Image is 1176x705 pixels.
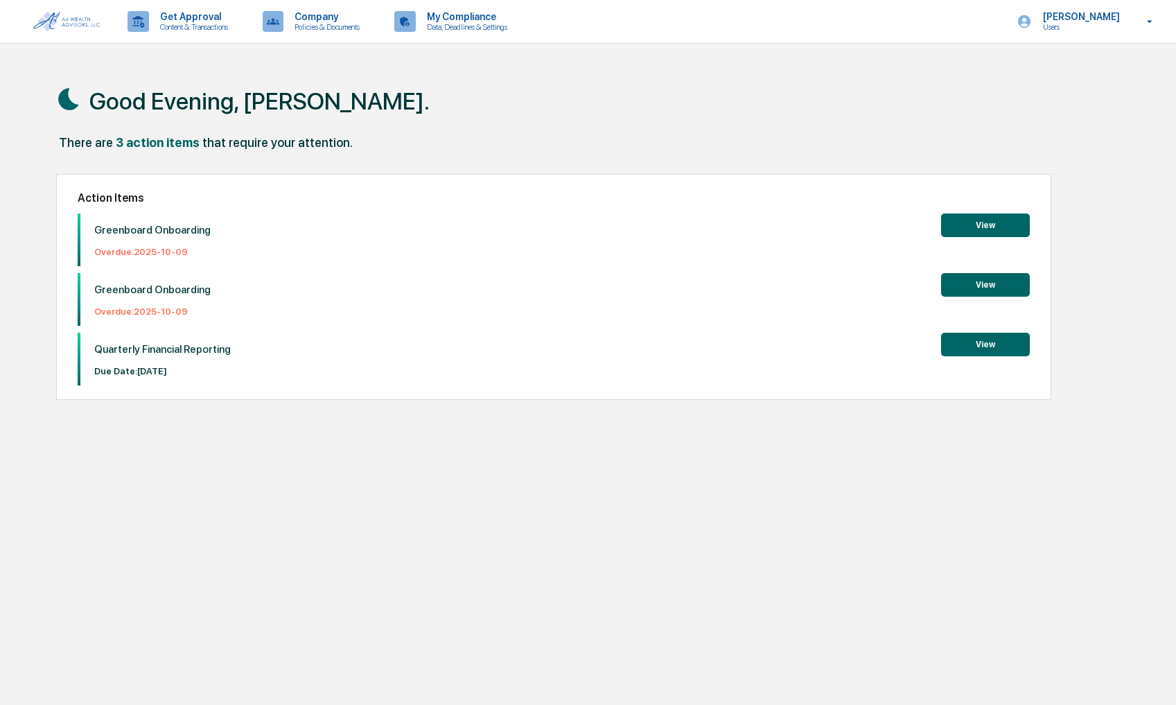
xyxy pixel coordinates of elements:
p: Greenboard Onboarding [94,224,211,236]
a: View [941,277,1030,290]
div: that require your attention. [202,135,353,150]
button: View [941,214,1030,237]
div: 3 action items [116,135,200,150]
a: View [941,337,1030,350]
button: View [941,273,1030,297]
p: Quarterly Financial Reporting [94,343,231,356]
p: Company [283,11,367,22]
p: Get Approval [149,11,235,22]
p: My Compliance [416,11,514,22]
p: Content & Transactions [149,22,235,32]
img: logo [33,12,100,31]
p: Overdue: 2025-10-09 [94,247,211,257]
p: Data, Deadlines & Settings [416,22,514,32]
button: View [941,333,1030,356]
div: There are [59,135,113,150]
p: Due Date: [DATE] [94,366,231,376]
h2: Action Items [78,191,1030,204]
p: Policies & Documents [283,22,367,32]
a: View [941,218,1030,231]
p: [PERSON_NAME] [1032,11,1127,22]
p: Users [1032,22,1127,32]
h1: Good Evening, [PERSON_NAME]. [89,87,430,115]
p: Overdue: 2025-10-09 [94,306,211,317]
p: Greenboard Onboarding [94,284,211,296]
